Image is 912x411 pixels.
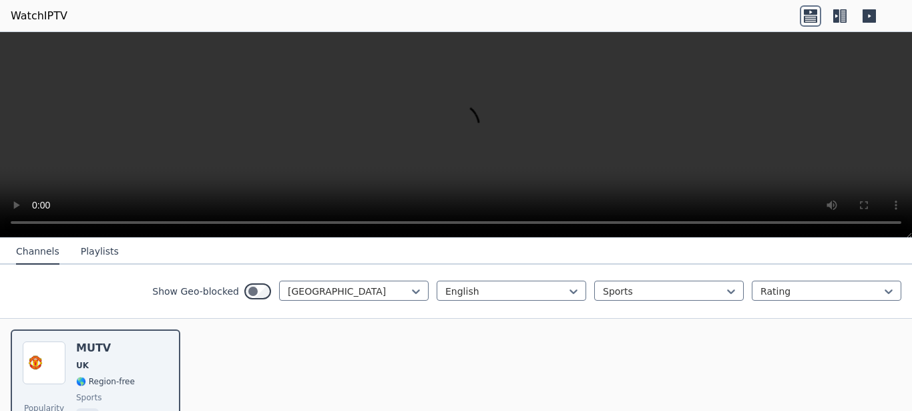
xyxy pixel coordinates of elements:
[76,392,101,403] span: sports
[76,360,89,371] span: UK
[76,341,135,355] h6: MUTV
[81,239,119,265] button: Playlists
[16,239,59,265] button: Channels
[11,8,67,24] a: WatchIPTV
[23,341,65,384] img: MUTV
[76,376,135,387] span: 🌎 Region-free
[152,285,239,298] label: Show Geo-blocked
